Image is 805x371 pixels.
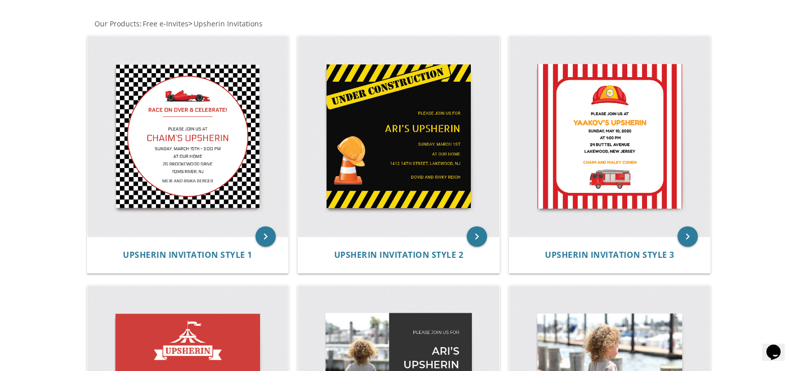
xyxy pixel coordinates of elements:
[467,226,487,247] a: keyboard_arrow_right
[298,36,499,237] img: Upsherin Invitation Style 2
[192,19,263,28] a: Upsherin Invitations
[93,19,140,28] a: Our Products
[334,249,464,260] span: Upsherin Invitation Style 2
[194,19,263,28] span: Upsherin Invitations
[762,330,795,361] iframe: chat widget
[86,19,403,29] div: :
[678,226,698,247] a: keyboard_arrow_right
[509,36,711,237] img: Upsherin Invitation Style 3
[123,250,252,260] a: Upsherin Invitation Style 1
[87,36,288,237] img: Upsherin Invitation Style 1
[143,19,188,28] span: Free e-Invites
[123,249,252,260] span: Upsherin Invitation Style 1
[255,226,276,247] a: keyboard_arrow_right
[334,250,464,260] a: Upsherin Invitation Style 2
[545,250,674,260] a: Upsherin Invitation Style 3
[142,19,188,28] a: Free e-Invites
[188,19,263,28] span: >
[545,249,674,260] span: Upsherin Invitation Style 3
